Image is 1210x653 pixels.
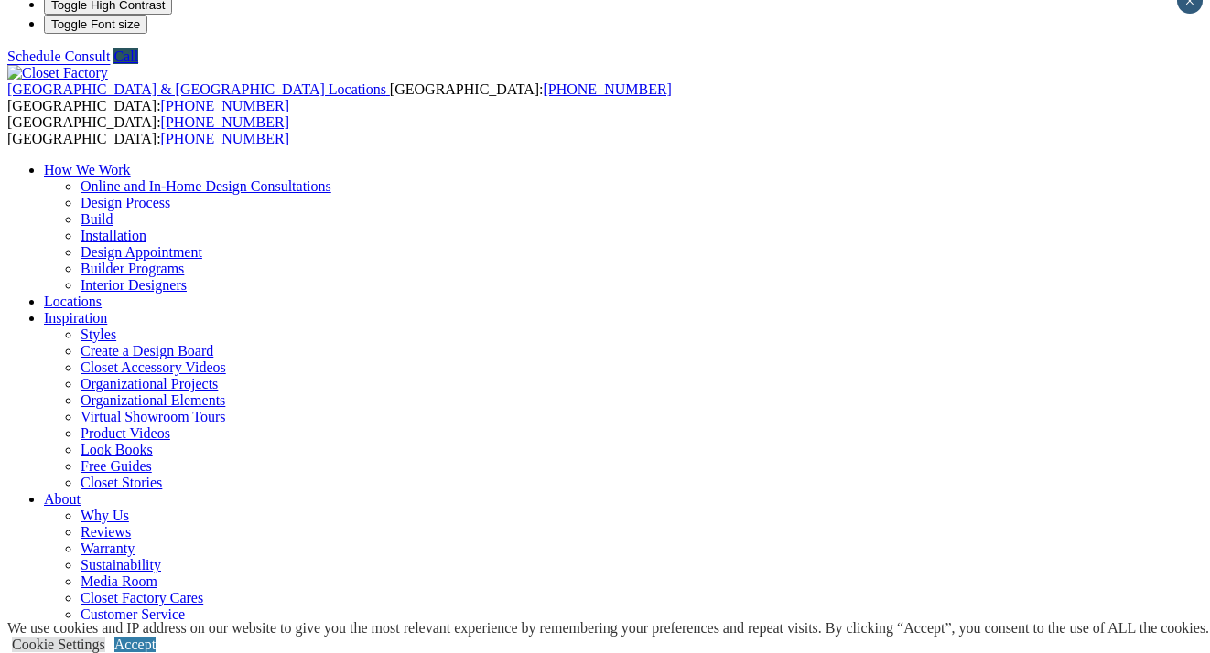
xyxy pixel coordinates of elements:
[44,310,107,326] a: Inspiration
[7,65,108,81] img: Closet Factory
[81,590,203,605] a: Closet Factory Cares
[81,442,153,457] a: Look Books
[81,195,170,210] a: Design Process
[7,48,110,64] a: Schedule Consult
[44,491,81,507] a: About
[81,425,170,441] a: Product Videos
[161,131,289,146] a: [PHONE_NUMBER]
[543,81,671,97] a: [PHONE_NUMBER]
[81,228,146,243] a: Installation
[114,637,156,652] a: Accept
[81,343,213,359] a: Create a Design Board
[161,98,289,113] a: [PHONE_NUMBER]
[81,211,113,227] a: Build
[113,48,138,64] a: Call
[81,178,331,194] a: Online and In-Home Design Consultations
[81,573,157,589] a: Media Room
[44,162,131,177] a: How We Work
[81,359,226,375] a: Closet Accessory Videos
[81,508,129,523] a: Why Us
[81,409,226,424] a: Virtual Showroom Tours
[81,475,162,490] a: Closet Stories
[12,637,105,652] a: Cookie Settings
[81,261,184,276] a: Builder Programs
[161,114,289,130] a: [PHONE_NUMBER]
[81,376,218,391] a: Organizational Projects
[81,541,135,556] a: Warranty
[7,114,289,146] span: [GEOGRAPHIC_DATA]: [GEOGRAPHIC_DATA]:
[44,15,147,34] button: Toggle Font size
[81,326,116,342] a: Styles
[81,277,187,293] a: Interior Designers
[44,294,102,309] a: Locations
[81,244,202,260] a: Design Appointment
[81,392,225,408] a: Organizational Elements
[7,620,1209,637] div: We use cookies and IP address on our website to give you the most relevant experience by remember...
[81,458,152,474] a: Free Guides
[7,81,390,97] a: [GEOGRAPHIC_DATA] & [GEOGRAPHIC_DATA] Locations
[51,17,140,31] span: Toggle Font size
[81,524,131,540] a: Reviews
[7,81,672,113] span: [GEOGRAPHIC_DATA]: [GEOGRAPHIC_DATA]:
[81,606,185,622] a: Customer Service
[7,81,386,97] span: [GEOGRAPHIC_DATA] & [GEOGRAPHIC_DATA] Locations
[81,557,161,573] a: Sustainability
